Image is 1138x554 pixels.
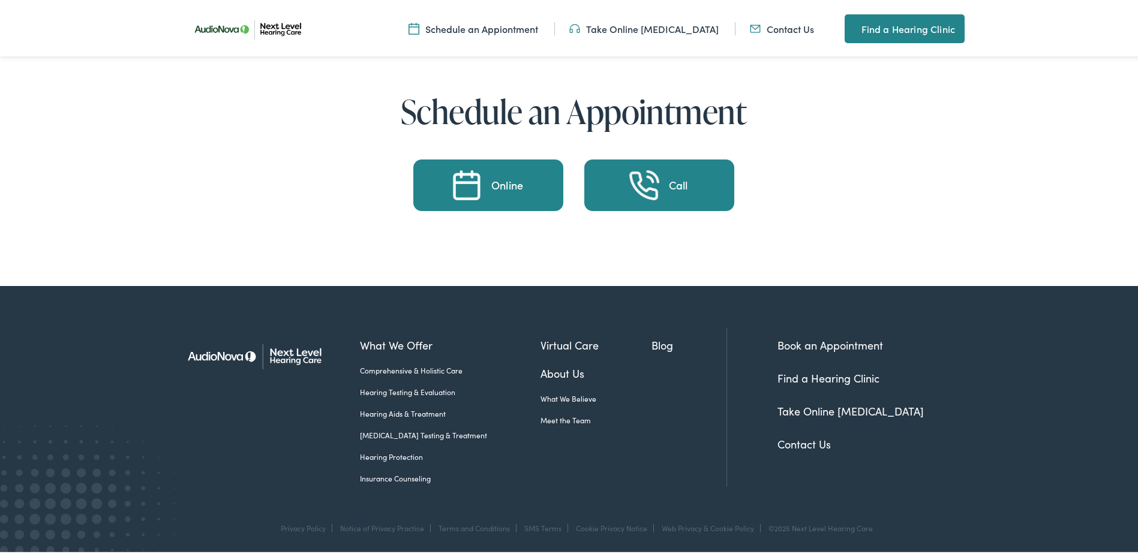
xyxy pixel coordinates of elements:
a: Take Online [MEDICAL_DATA] [569,20,719,33]
a: Cookie Privacy Notice [576,520,647,531]
a: Find a Hearing Clinic [845,12,965,41]
a: What We Believe [541,391,652,402]
img: A map pin icon in teal indicates location-related features or services. [845,19,855,34]
a: Web Privacy & Cookie Policy [662,520,754,531]
a: Insurance Counseling [360,471,541,481]
img: Calendar icon representing the ability to schedule a hearing test or hearing aid appointment at N... [409,20,419,33]
a: Calendar icon with flip-style date blocks and a red top bar, indicating scheduling. Online [413,157,563,209]
img: An icon representing mail communication is presented in a unique teal color. [750,20,761,33]
a: About Us [541,363,652,379]
a: Comprehensive & Holistic Care [360,363,541,374]
a: Privacy Policy [281,520,326,531]
a: Hearing Aids & Treatment [360,406,541,417]
a: Terms and Conditions [439,520,510,531]
img: Next Level Hearing Care [178,326,340,383]
div: Online [491,177,523,188]
a: Contact Us [750,20,814,33]
a: Meet the Team [541,413,652,423]
a: What We Offer [360,335,541,351]
a: Book an Appointment [777,335,883,350]
img: Calendar icon with flip-style date blocks and a red top bar, indicating scheduling. [452,168,482,198]
a: Take Online [MEDICAL_DATA] [777,401,924,416]
a: Notice of Privacy Practice [340,520,424,531]
a: Virtual Care [541,335,652,351]
a: Hearing Testing & Evaluation [360,384,541,395]
a: Hearing Protection [360,449,541,460]
div: Call [669,177,688,188]
a: Contact Us [777,434,831,449]
a: SMS Terms [524,520,562,531]
div: ©2025 Next Level Hearing Care [762,522,873,530]
img: Take an Online Hearing Test [629,168,659,198]
a: Take an Online Hearing Test Call [584,157,734,209]
a: Find a Hearing Clinic [777,368,879,383]
a: Blog [651,335,726,351]
a: Schedule an Appiontment [409,20,538,33]
a: [MEDICAL_DATA] Testing & Treatment [360,427,541,438]
img: An icon symbolizing headphones, colored in teal, suggests audio-related services or features. [569,20,580,33]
